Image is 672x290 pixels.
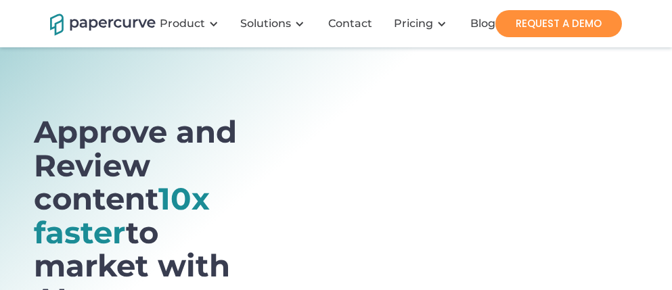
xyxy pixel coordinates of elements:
div: Solutions [232,3,318,44]
div: Product [160,17,205,30]
span: 10x faster [34,180,210,251]
a: Contact [318,17,386,30]
a: home [50,11,138,35]
a: Blog [460,17,509,30]
a: Pricing [394,17,433,30]
a: REQUEST A DEMO [495,10,622,37]
div: Solutions [240,17,291,30]
div: Contact [328,17,372,30]
div: Blog [470,17,495,30]
div: Pricing [386,3,460,44]
div: Product [152,3,232,44]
